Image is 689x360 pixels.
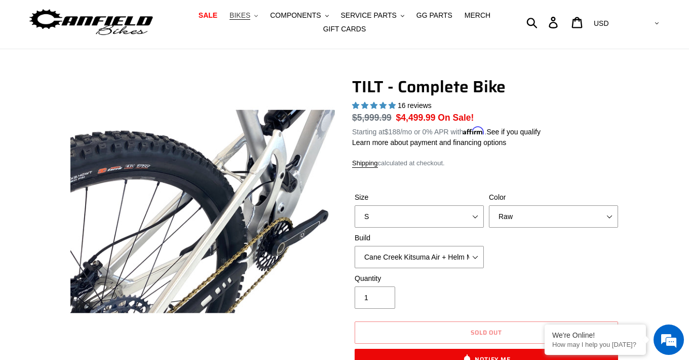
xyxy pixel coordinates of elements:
[489,192,618,203] label: Color
[199,11,217,20] span: SALE
[229,11,250,20] span: BIKES
[552,331,638,339] div: We're Online!
[471,328,503,337] span: Sold out
[59,113,140,215] span: We're online!
[194,9,222,22] a: SALE
[340,11,396,20] span: SERVICE PARTS
[5,247,193,282] textarea: Type your message and hit 'Enter'
[352,124,541,137] p: Starting at /mo or 0% APR with .
[11,56,26,71] div: Navigation go back
[68,57,185,70] div: Chat with us now
[352,113,392,123] s: $5,999.99
[224,9,263,22] button: BIKES
[352,101,398,110] span: 5.00 stars
[486,128,541,136] a: See if you qualify - Learn more about Affirm Financing (opens in modal)
[355,192,484,203] label: Size
[385,128,400,136] span: $188
[323,25,366,33] span: GIFT CARDS
[355,321,618,344] button: Sold out
[398,101,432,110] span: 16 reviews
[355,233,484,243] label: Build
[352,159,378,168] a: Shipping
[352,158,621,168] div: calculated at checkout.
[438,111,474,124] span: On Sale!
[396,113,436,123] span: $4,499.99
[335,9,409,22] button: SERVICE PARTS
[355,273,484,284] label: Quantity
[460,9,495,22] a: MERCH
[352,77,621,96] h1: TILT - Complete Bike
[28,7,155,39] img: Canfield Bikes
[463,126,484,135] span: Affirm
[318,22,371,36] a: GIFT CARDS
[270,11,321,20] span: COMPONENTS
[166,5,190,29] div: Minimize live chat window
[465,11,490,20] span: MERCH
[352,138,506,147] a: Learn more about payment and financing options
[32,51,58,76] img: d_696896380_company_1647369064580_696896380
[552,341,638,348] p: How may I help you today?
[416,11,452,20] span: GG PARTS
[411,9,457,22] a: GG PARTS
[265,9,333,22] button: COMPONENTS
